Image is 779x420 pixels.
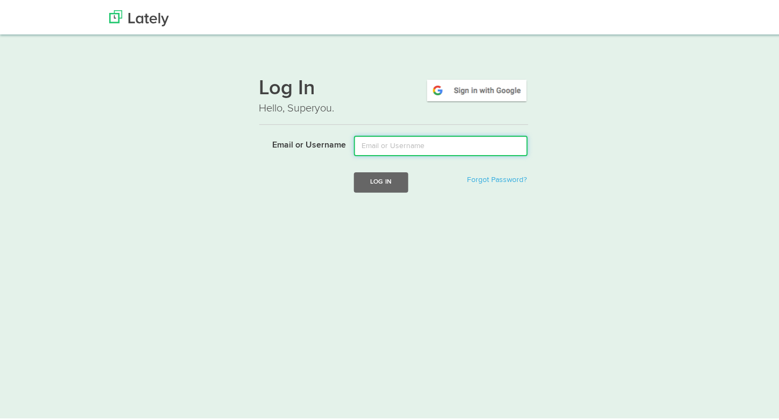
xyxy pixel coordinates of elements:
[109,8,169,24] img: Lately
[354,170,408,190] button: Log In
[259,76,528,99] h1: Log In
[251,134,346,150] label: Email or Username
[467,174,527,181] a: Forgot Password?
[426,76,528,101] img: google-signin.png
[354,134,528,154] input: Email or Username
[259,99,528,114] p: Hello, Superyou.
